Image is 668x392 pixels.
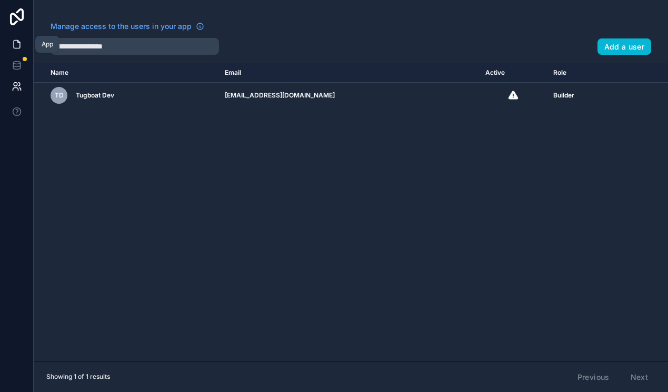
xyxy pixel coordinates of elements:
[34,63,668,361] div: scrollable content
[547,63,619,83] th: Role
[55,91,64,100] span: TD
[76,91,114,100] span: Tugboat Dev
[479,63,547,83] th: Active
[34,63,218,83] th: Name
[42,40,53,48] div: App
[597,38,652,55] button: Add a user
[553,91,574,100] span: Builder
[218,63,479,83] th: Email
[51,21,192,32] span: Manage access to the users in your app
[51,21,204,32] a: Manage access to the users in your app
[218,83,479,109] td: [EMAIL_ADDRESS][DOMAIN_NAME]
[46,373,110,381] span: Showing 1 of 1 results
